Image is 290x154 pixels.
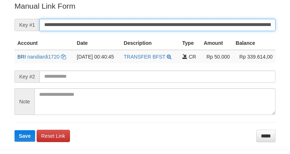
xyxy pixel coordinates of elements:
[17,54,26,60] span: BRI
[14,19,40,31] span: Key #1
[61,54,66,60] a: Copy nandiardi1720 to clipboard
[201,37,233,50] th: Amount
[179,37,201,50] th: Type
[201,50,233,63] td: Rp 50.000
[74,37,121,50] th: Date
[189,54,196,60] span: CR
[14,37,74,50] th: Account
[37,130,70,142] a: Reset Link
[19,133,31,139] span: Save
[233,50,275,63] td: Rp 339.614,00
[121,37,179,50] th: Description
[14,130,35,142] button: Save
[14,1,275,11] p: Manual Link Form
[27,54,59,60] a: nandiardi1720
[74,50,121,63] td: [DATE] 00:40:45
[14,70,40,83] span: Key #2
[124,54,165,60] a: TRANSFER BFST
[14,88,34,115] span: Note
[41,133,65,139] span: Reset Link
[233,37,275,50] th: Balance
